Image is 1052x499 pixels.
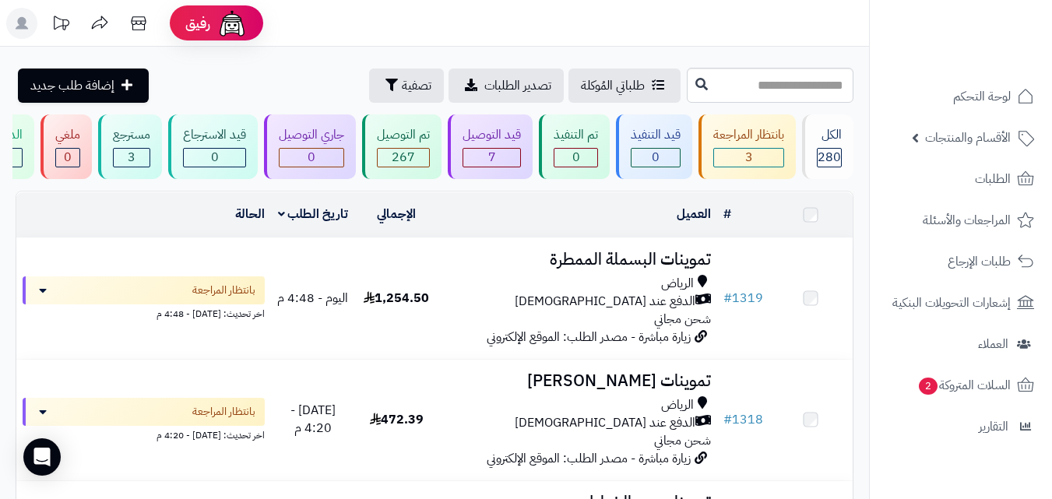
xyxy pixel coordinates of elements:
[165,114,261,179] a: قيد الاسترجاع 0
[713,126,784,144] div: بانتظار المراجعة
[211,148,219,167] span: 0
[56,149,79,167] div: 0
[652,148,660,167] span: 0
[919,378,938,395] span: 2
[370,410,424,429] span: 472.39
[978,333,1008,355] span: العملاء
[280,149,343,167] div: 0
[484,76,551,95] span: تصدير الطلبات
[402,76,431,95] span: تصفية
[799,114,857,179] a: الكل280
[369,69,444,103] button: تصفية
[568,69,681,103] a: طلباتي المُوكلة
[359,114,445,179] a: تم التوصيل 267
[879,160,1043,198] a: الطلبات
[714,149,783,167] div: 3
[923,209,1011,231] span: المراجعات والأسئلة
[654,431,711,450] span: شحن مجاني
[463,126,521,144] div: قيد التوصيل
[308,148,315,167] span: 0
[817,126,842,144] div: الكل
[695,114,799,179] a: بانتظار المراجعة 3
[37,114,95,179] a: ملغي 0
[554,149,597,167] div: 0
[818,148,841,167] span: 280
[192,283,255,298] span: بانتظار المراجعة
[364,289,429,307] span: 1,254.50
[23,426,265,442] div: اخر تحديث: [DATE] - 4:20 م
[183,126,246,144] div: قيد الاسترجاع
[948,251,1011,272] span: طلبات الإرجاع
[975,168,1011,190] span: الطلبات
[879,78,1043,115] a: لوحة التحكم
[487,328,691,346] span: زيارة مباشرة - مصدر الطلب: الموقع الإلكتروني
[445,251,711,269] h3: تموينات البسملة الممطرة
[723,205,731,223] a: #
[279,126,344,144] div: جاري التوصيل
[515,414,695,432] span: الدفع عند [DEMOGRAPHIC_DATA]
[677,205,711,223] a: العميل
[30,76,114,95] span: إضافة طلب جديد
[95,114,165,179] a: مسترجع 3
[278,205,349,223] a: تاريخ الطلب
[445,114,536,179] a: قيد التوصيل 7
[925,127,1011,149] span: الأقسام والمنتجات
[487,449,691,468] span: زيارة مباشرة - مصدر الطلب: الموقع الإلكتروني
[113,126,150,144] div: مسترجع
[632,149,680,167] div: 0
[184,149,245,167] div: 0
[879,202,1043,239] a: المراجعات والأسئلة
[515,293,695,311] span: الدفع عند [DEMOGRAPHIC_DATA]
[18,69,149,103] a: إضافة طلب جديد
[488,148,496,167] span: 7
[192,404,255,420] span: بانتظار المراجعة
[378,149,429,167] div: 267
[554,126,598,144] div: تم التنفيذ
[572,148,580,167] span: 0
[979,416,1008,438] span: التقارير
[879,284,1043,322] a: إشعارات التحويلات البنكية
[261,114,359,179] a: جاري التوصيل 0
[745,148,753,167] span: 3
[449,69,564,103] a: تصدير الطلبات
[377,126,430,144] div: تم التوصيل
[879,325,1043,363] a: العملاء
[23,438,61,476] div: Open Intercom Messenger
[128,148,135,167] span: 3
[23,304,265,321] div: اخر تحديث: [DATE] - 4:48 م
[723,410,763,429] a: #1318
[377,205,416,223] a: الإجمالي
[581,76,645,95] span: طلباتي المُوكلة
[661,396,694,414] span: الرياض
[445,372,711,390] h3: تموينات [PERSON_NAME]
[661,275,694,293] span: الرياض
[723,289,732,307] span: #
[290,401,336,438] span: [DATE] - 4:20 م
[892,292,1011,314] span: إشعارات التحويلات البنكية
[216,8,248,39] img: ai-face.png
[55,126,80,144] div: ملغي
[654,310,711,329] span: شحن مجاني
[185,14,210,33] span: رفيق
[41,8,80,43] a: تحديثات المنصة
[536,114,613,179] a: تم التنفيذ 0
[953,86,1011,107] span: لوحة التحكم
[392,148,415,167] span: 267
[64,148,72,167] span: 0
[277,289,348,307] span: اليوم - 4:48 م
[463,149,520,167] div: 7
[723,289,763,307] a: #1319
[631,126,681,144] div: قيد التنفيذ
[723,410,732,429] span: #
[917,374,1011,396] span: السلات المتروكة
[613,114,695,179] a: قيد التنفيذ 0
[879,408,1043,445] a: التقارير
[114,149,150,167] div: 3
[235,205,265,223] a: الحالة
[879,243,1043,280] a: طلبات الإرجاع
[879,367,1043,404] a: السلات المتروكة2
